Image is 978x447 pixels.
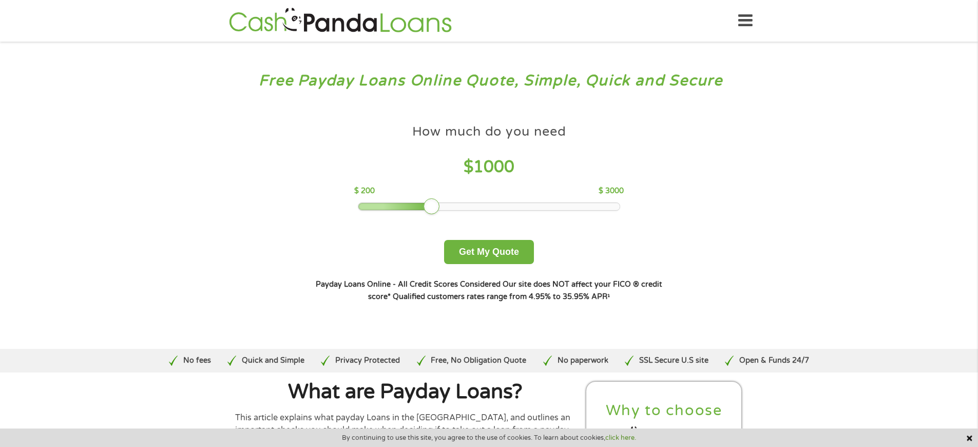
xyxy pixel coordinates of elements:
[354,185,375,197] p: $ 200
[739,355,809,366] p: Open & Funds 24/7
[639,355,708,366] p: SSL Secure U.S site
[354,157,624,178] h4: $
[342,434,636,441] span: By continuing to use this site, you agree to the use of cookies. To learn about cookies,
[473,157,514,177] span: 1000
[235,382,576,402] h1: What are Payday Loans?
[316,280,501,289] strong: Payday Loans Online - All Credit Scores Considered
[183,355,211,366] p: No fees
[368,280,662,301] strong: Our site does NOT affect your FICO ® credit score*
[599,185,624,197] p: $ 3000
[242,355,304,366] p: Quick and Simple
[335,355,400,366] p: Privacy Protected
[558,355,608,366] p: No paperwork
[595,401,734,420] h2: Why to choose
[431,355,526,366] p: Free, No Obligation Quote
[412,123,566,140] h4: How much do you need
[226,6,455,35] img: GetLoanNow Logo
[393,292,610,301] strong: Qualified customers rates range from 4.95% to 35.95% APR¹
[30,71,949,90] h3: Free Payday Loans Online Quote, Simple, Quick and Secure
[444,240,534,264] button: Get My Quote
[605,434,636,442] a: click here.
